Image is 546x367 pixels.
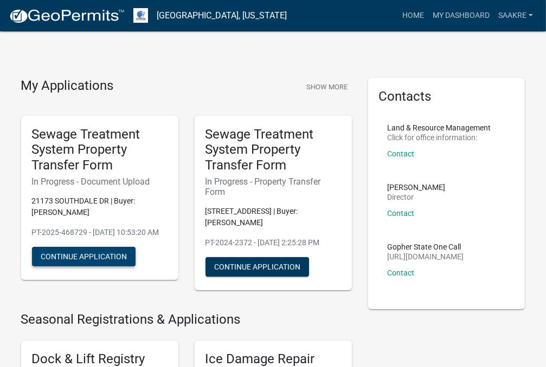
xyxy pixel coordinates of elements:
button: Continue Application [32,247,136,266]
p: PT-2024-2372 - [DATE] 2:25:28 PM [205,237,341,248]
img: Otter Tail County, Minnesota [133,8,148,23]
a: My Dashboard [428,5,494,26]
p: [STREET_ADDRESS] | Buyer: [PERSON_NAME] [205,206,341,228]
a: Contact [388,209,415,218]
a: Home [398,5,428,26]
h5: Sewage Treatment System Property Transfer Form [32,127,168,173]
a: Contact [388,149,415,158]
p: Gopher State One Call [388,243,464,251]
h4: My Applications [21,78,114,94]
h5: Sewage Treatment System Property Transfer Form [205,127,341,173]
button: Continue Application [205,257,309,277]
p: PT-2025-468729 - [DATE] 10:53:20 AM [32,227,168,238]
h5: Dock & Lift Registry [32,351,168,367]
h5: Contacts [379,89,515,104]
p: [URL][DOMAIN_NAME] [388,253,464,260]
p: Land & Resource Management [388,124,491,132]
a: [GEOGRAPHIC_DATA], [US_STATE] [157,6,287,25]
p: [PERSON_NAME] [388,183,446,191]
h6: In Progress - Document Upload [32,176,168,187]
p: Director [388,193,446,201]
button: Show More [302,78,352,96]
p: 21173 SOUTHDALE DR | Buyer: [PERSON_NAME] [32,195,168,218]
p: Click for office information: [388,134,491,141]
a: saakre [494,5,537,26]
h4: Seasonal Registrations & Applications [21,312,352,327]
h6: In Progress - Property Transfer Form [205,176,341,197]
a: Contact [388,268,415,277]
